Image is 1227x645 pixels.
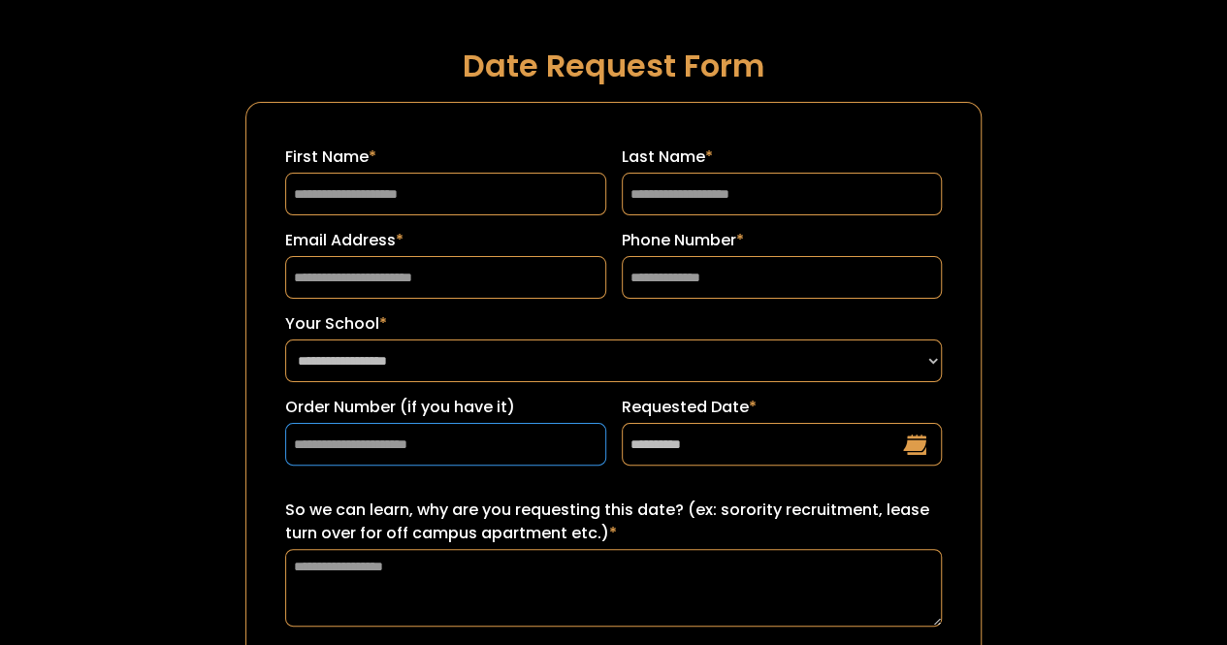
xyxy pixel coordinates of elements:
[622,396,943,419] label: Requested Date
[285,312,942,336] label: Your School
[622,229,943,252] label: Phone Number
[622,145,943,169] label: Last Name
[285,229,606,252] label: Email Address
[245,48,982,82] h1: Date Request Form
[285,499,942,545] label: So we can learn, why are you requesting this date? (ex: sorority recruitment, lease turn over for...
[285,396,606,419] label: Order Number (if you have it)
[285,145,606,169] label: First Name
